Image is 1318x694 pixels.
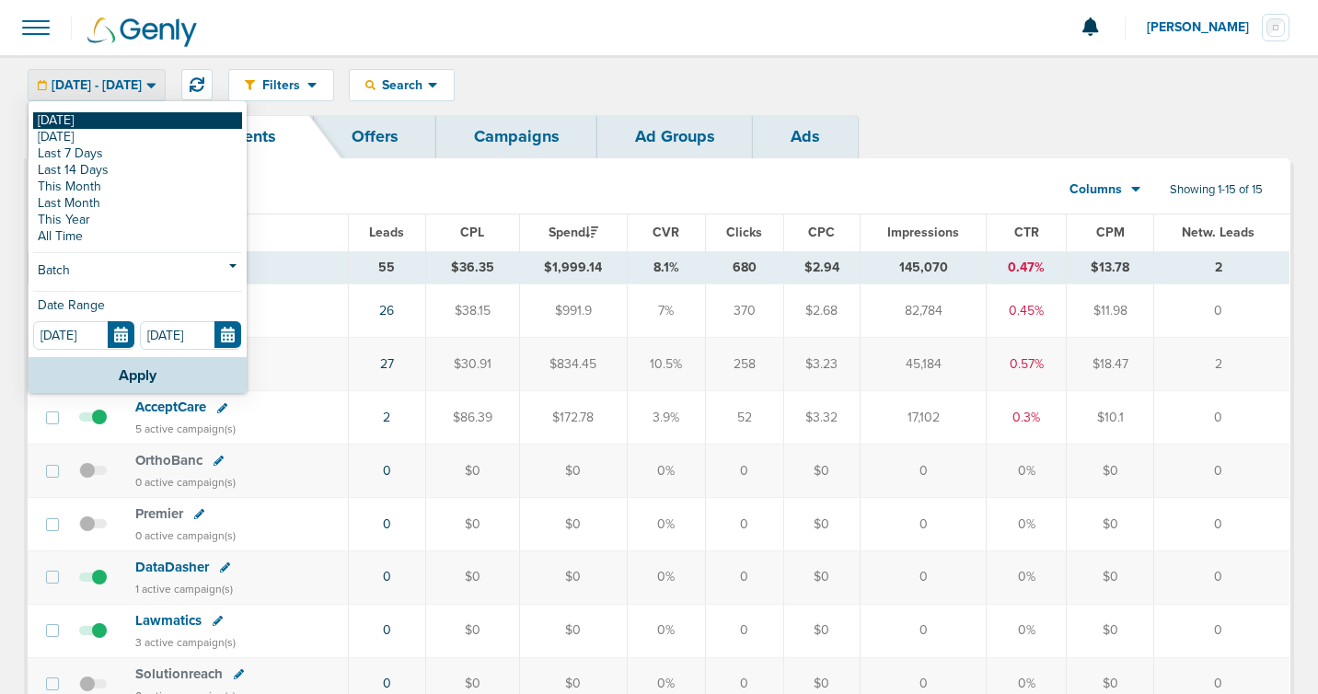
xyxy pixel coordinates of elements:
[349,251,426,284] td: 55
[33,112,242,129] a: [DATE]
[1067,604,1153,657] td: $0
[1182,225,1254,240] span: Netw. Leads
[135,399,206,415] span: AcceptCare
[627,497,705,550] td: 0%
[783,251,861,284] td: $2.94
[436,115,597,158] a: Campaigns
[705,550,783,604] td: 0
[33,129,242,145] a: [DATE]
[783,445,861,498] td: $0
[705,251,783,284] td: 680
[627,445,705,498] td: 0%
[549,225,598,240] span: Spend
[753,115,858,158] a: Ads
[986,497,1067,550] td: 0%
[808,225,835,240] span: CPC
[87,17,197,47] img: Genly
[783,604,861,657] td: $0
[519,497,627,550] td: $0
[314,115,436,158] a: Offers
[52,79,142,92] span: [DATE] - [DATE]
[33,260,242,283] a: Batch
[376,77,428,93] span: Search
[1067,338,1153,391] td: $18.47
[383,516,391,532] a: 0
[383,463,391,479] a: 0
[425,251,519,284] td: $36.35
[383,569,391,584] a: 0
[1153,391,1289,445] td: 0
[705,604,783,657] td: 0
[627,284,705,338] td: 7%
[783,284,861,338] td: $2.68
[1153,445,1289,498] td: 0
[986,604,1067,657] td: 0%
[28,115,186,158] a: Dashboard
[425,604,519,657] td: $0
[519,604,627,657] td: $0
[33,179,242,195] a: This Month
[861,391,987,445] td: 17,102
[29,357,247,393] button: Apply
[135,529,236,542] small: 0 active campaign(s)
[1153,604,1289,657] td: 0
[135,636,236,649] small: 3 active campaign(s)
[627,550,705,604] td: 0%
[369,225,404,240] span: Leads
[255,77,307,93] span: Filters
[1069,180,1122,199] span: Columns
[861,604,987,657] td: 0
[783,497,861,550] td: $0
[986,391,1067,445] td: 0.3%
[986,445,1067,498] td: 0%
[135,452,202,468] span: OrthoBanc
[627,604,705,657] td: 0%
[705,391,783,445] td: 52
[425,284,519,338] td: $38.15
[519,338,627,391] td: $834.45
[597,115,753,158] a: Ad Groups
[986,550,1067,604] td: 0%
[519,445,627,498] td: $0
[135,583,233,596] small: 1 active campaign(s)
[33,228,242,245] a: All Time
[425,497,519,550] td: $0
[383,622,391,638] a: 0
[1170,182,1263,198] span: Showing 1-15 of 15
[519,550,627,604] td: $0
[135,476,236,489] small: 0 active campaign(s)
[783,391,861,445] td: $3.32
[705,338,783,391] td: 258
[1153,338,1289,391] td: 2
[1067,391,1153,445] td: $10.1
[1153,251,1289,284] td: 2
[1153,284,1289,338] td: 0
[519,251,627,284] td: $1,999.14
[705,497,783,550] td: 0
[425,445,519,498] td: $0
[1067,284,1153,338] td: $11.98
[383,410,390,425] a: 2
[135,665,223,682] span: Solutionreach
[627,338,705,391] td: 10.5%
[1014,225,1039,240] span: CTR
[1067,550,1153,604] td: $0
[460,225,484,240] span: CPL
[519,284,627,338] td: $991.9
[186,115,314,158] a: Clients
[861,338,987,391] td: 45,184
[135,559,209,575] span: DataDasher
[33,212,242,228] a: This Year
[135,422,236,435] small: 5 active campaign(s)
[887,225,959,240] span: Impressions
[135,505,183,522] span: Premier
[33,195,242,212] a: Last Month
[986,251,1067,284] td: 0.47%
[519,391,627,445] td: $172.78
[861,445,987,498] td: 0
[135,612,202,629] span: Lawmatics
[33,162,242,179] a: Last 14 Days
[726,225,762,240] span: Clicks
[1067,497,1153,550] td: $0
[653,225,679,240] span: CVR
